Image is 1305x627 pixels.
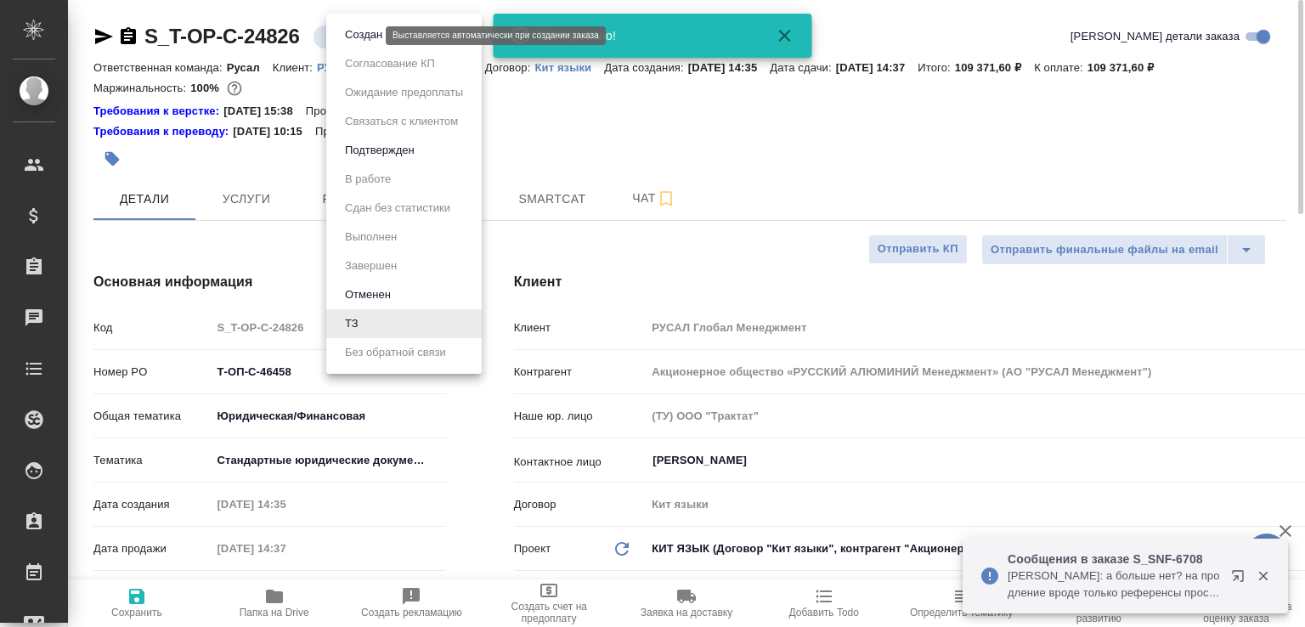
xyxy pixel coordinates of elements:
[1221,559,1262,600] button: Открыть в новой вкладке
[1008,551,1220,568] p: Сообщения в заказе S_SNF-6708
[539,27,751,44] div: Скопировано!
[340,314,364,333] button: ТЗ
[340,112,463,131] button: Связаться с клиентом
[340,228,402,246] button: Выполнен
[340,170,396,189] button: В работе
[340,54,440,73] button: Согласование КП
[340,25,387,44] button: Создан
[340,343,451,362] button: Без обратной связи
[340,199,455,217] button: Сдан без статистики
[340,83,468,102] button: Ожидание предоплаты
[340,257,402,275] button: Завершен
[1008,568,1220,602] p: [PERSON_NAME]: а больше нет? на продление вроде только референсы просили
[340,285,396,304] button: Отменен
[1246,568,1280,584] button: Закрыть
[765,25,805,46] button: Закрыть
[340,141,420,160] button: Подтвержден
